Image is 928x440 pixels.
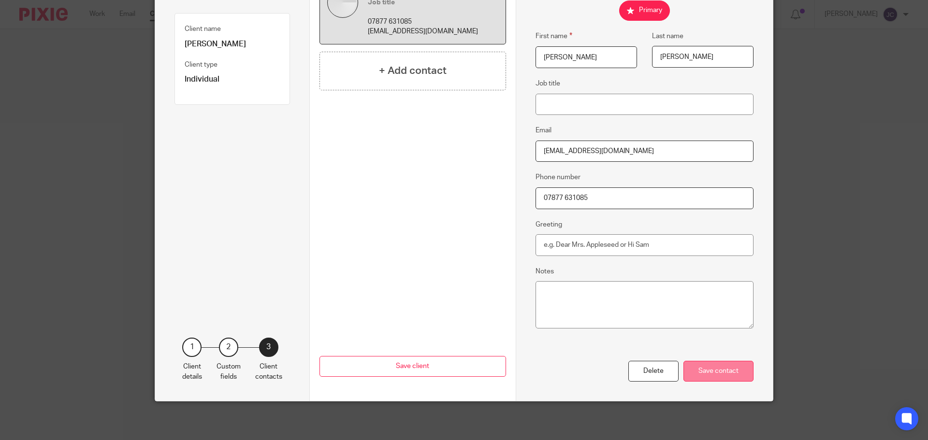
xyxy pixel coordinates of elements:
p: Custom fields [217,362,241,382]
label: Client name [185,24,221,34]
div: 2 [219,338,238,357]
label: Email [536,126,551,135]
div: 3 [259,338,278,357]
label: Last name [652,31,683,41]
label: Job title [536,79,560,88]
div: Save contact [683,361,754,382]
input: e.g. Dear Mrs. Appleseed or Hi Sam [536,234,754,256]
div: 1 [182,338,202,357]
p: Client contacts [255,362,282,382]
label: First name [536,30,572,42]
label: Client type [185,60,217,70]
p: Client details [182,362,202,382]
p: Individual [185,74,280,85]
h4: + Add contact [379,63,447,78]
p: [PERSON_NAME] [185,39,280,49]
button: Save client [319,356,506,377]
div: Delete [628,361,679,382]
label: Notes [536,267,554,276]
label: Phone number [536,172,580,182]
label: Greeting [536,220,562,229]
p: [EMAIL_ADDRESS][DOMAIN_NAME] [368,27,498,36]
p: 07877 631085 [368,17,498,27]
